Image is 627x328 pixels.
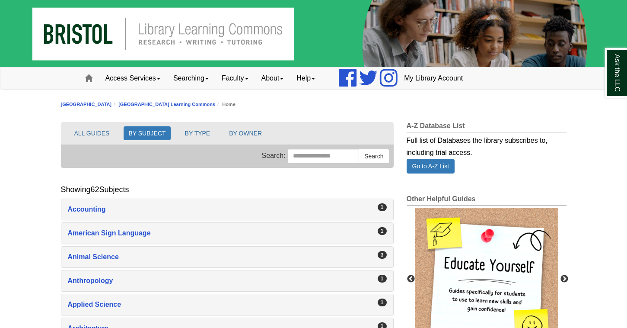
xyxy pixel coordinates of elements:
[68,251,387,263] a: Animal Science
[118,102,215,107] a: [GEOGRAPHIC_DATA] Learning Commons
[91,185,99,194] span: 62
[407,132,567,159] div: Full list of Databases the library subscribes to, including trial access.
[61,100,567,109] nav: breadcrumb
[215,100,236,109] li: Home
[262,152,286,159] span: Search:
[287,149,359,164] input: Search this Group
[359,149,389,164] button: Search
[407,159,455,174] a: Go to A-Z List
[68,227,387,239] a: American Sign Language
[68,275,387,287] a: Anthropology
[124,126,170,140] button: BY SUBJECT
[167,68,215,89] a: Searching
[378,299,387,306] div: 1
[180,126,215,140] button: BY TYPE
[61,102,112,107] a: [GEOGRAPHIC_DATA]
[398,68,469,89] a: My Library Account
[215,68,255,89] a: Faculty
[255,68,290,89] a: About
[68,203,387,215] a: Accounting
[70,126,115,140] button: ALL GUIDES
[68,299,387,311] a: Applied Science
[407,122,567,132] h2: A-Z Database List
[99,68,167,89] a: Access Services
[560,275,569,283] button: Next
[407,275,415,283] button: Previous
[378,275,387,283] div: 1
[378,227,387,235] div: 1
[378,251,387,259] div: 3
[61,185,129,194] h2: Showing Subjects
[407,195,567,206] h2: Other Helpful Guides
[290,68,321,89] a: Help
[224,126,267,140] button: BY OWNER
[378,203,387,211] div: 1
